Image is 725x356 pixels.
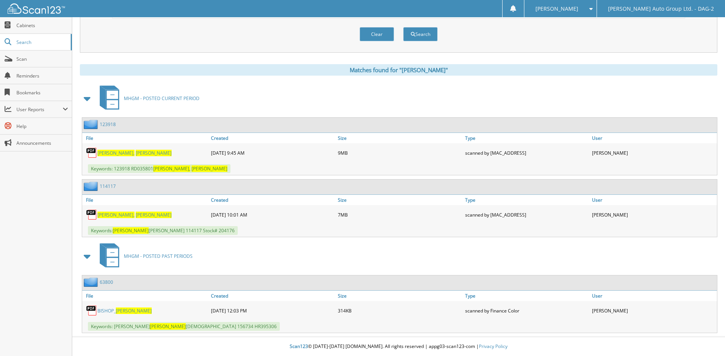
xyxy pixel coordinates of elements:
[82,195,209,205] a: File
[84,181,100,191] img: folder2.png
[136,212,172,218] span: [PERSON_NAME]
[136,150,172,156] span: [PERSON_NAME]
[82,291,209,301] a: File
[88,322,280,331] span: Keywords: [PERSON_NAME] [DEMOGRAPHIC_DATA] 156734 HR395306
[100,279,113,285] a: 63800
[16,56,68,62] span: Scan
[608,6,714,11] span: [PERSON_NAME] Auto Group Ltd. - DAG-2
[360,27,394,41] button: Clear
[209,207,336,222] div: [DATE] 10:01 AM
[95,241,193,271] a: MHGM - POSTED PAST PERIODS
[209,145,336,160] div: [DATE] 9:45 AM
[95,83,199,113] a: MHGM - POSTED CURRENT PERIOD
[590,291,717,301] a: User
[153,165,190,172] span: [PERSON_NAME],
[150,323,186,330] span: [PERSON_NAME]
[209,291,336,301] a: Created
[463,145,590,160] div: scanned by [MAC_ADDRESS]
[463,303,590,318] div: scanned by Finance Color
[463,291,590,301] a: Type
[100,121,116,128] a: 123918
[590,207,717,222] div: [PERSON_NAME]
[86,305,97,316] img: PDF.png
[336,207,463,222] div: 7MB
[687,319,725,356] iframe: Chat Widget
[463,133,590,143] a: Type
[72,337,725,356] div: © [DATE]-[DATE] [DOMAIN_NAME]. All rights reserved | appg03-scan123-com |
[209,195,336,205] a: Created
[80,64,717,76] div: Matches found for "[PERSON_NAME]"
[590,303,717,318] div: [PERSON_NAME]
[16,123,68,129] span: Help
[336,195,463,205] a: Size
[336,291,463,301] a: Size
[16,73,68,79] span: Reminders
[97,212,135,218] span: [PERSON_NAME],
[590,133,717,143] a: User
[97,307,152,314] a: BISHOP_[PERSON_NAME]
[88,226,238,235] span: Keywords: [PERSON_NAME] 114117 Stock# 204176
[463,195,590,205] a: Type
[97,150,172,156] a: [PERSON_NAME], [PERSON_NAME]
[16,106,63,113] span: User Reports
[16,22,68,29] span: Cabinets
[100,183,116,189] a: 114117
[88,164,230,173] span: Keywords: 123918 RD035801
[16,140,68,146] span: Announcements
[82,133,209,143] a: File
[535,6,578,11] span: [PERSON_NAME]
[124,253,193,259] span: MHGM - POSTED PAST PERIODS
[116,307,152,314] span: [PERSON_NAME]
[86,209,97,220] img: PDF.png
[336,145,463,160] div: 9MB
[8,3,65,14] img: scan123-logo-white.svg
[336,303,463,318] div: 314KB
[97,150,135,156] span: [PERSON_NAME],
[590,195,717,205] a: User
[209,133,336,143] a: Created
[97,212,172,218] a: [PERSON_NAME], [PERSON_NAME]
[290,343,308,350] span: Scan123
[113,227,149,234] span: [PERSON_NAME]
[84,120,100,129] img: folder2.png
[86,147,97,159] img: PDF.png
[124,95,199,102] span: MHGM - POSTED CURRENT PERIOD
[463,207,590,222] div: scanned by [MAC_ADDRESS]
[191,165,227,172] span: [PERSON_NAME]
[590,145,717,160] div: [PERSON_NAME]
[16,89,68,96] span: Bookmarks
[479,343,508,350] a: Privacy Policy
[16,39,67,45] span: Search
[84,277,100,287] img: folder2.png
[336,133,463,143] a: Size
[403,27,438,41] button: Search
[209,303,336,318] div: [DATE] 12:03 PM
